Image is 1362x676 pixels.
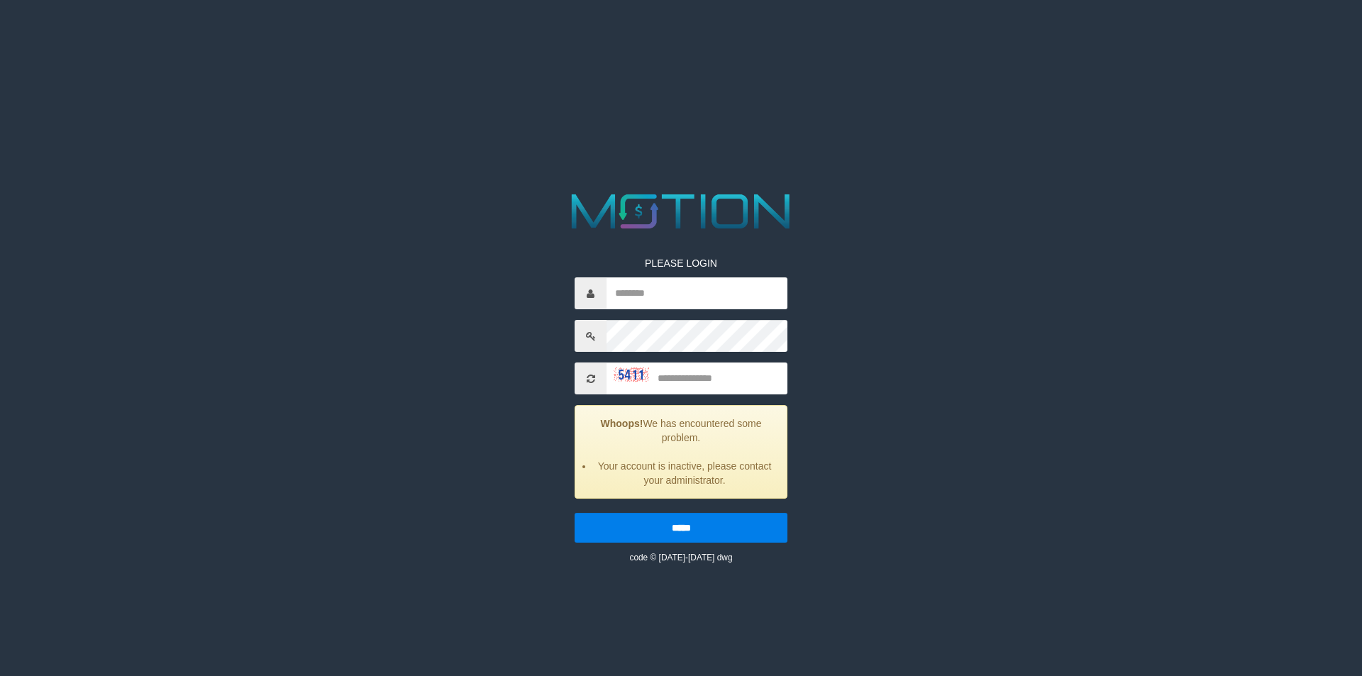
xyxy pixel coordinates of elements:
strong: Whoops! [601,418,643,429]
div: We has encountered some problem. [575,405,787,499]
small: code © [DATE]-[DATE] dwg [629,553,732,563]
p: PLEASE LOGIN [575,256,787,270]
li: Your account is inactive, please contact your administrator. [593,459,776,487]
img: MOTION_logo.png [562,188,800,235]
img: captcha [614,367,649,382]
